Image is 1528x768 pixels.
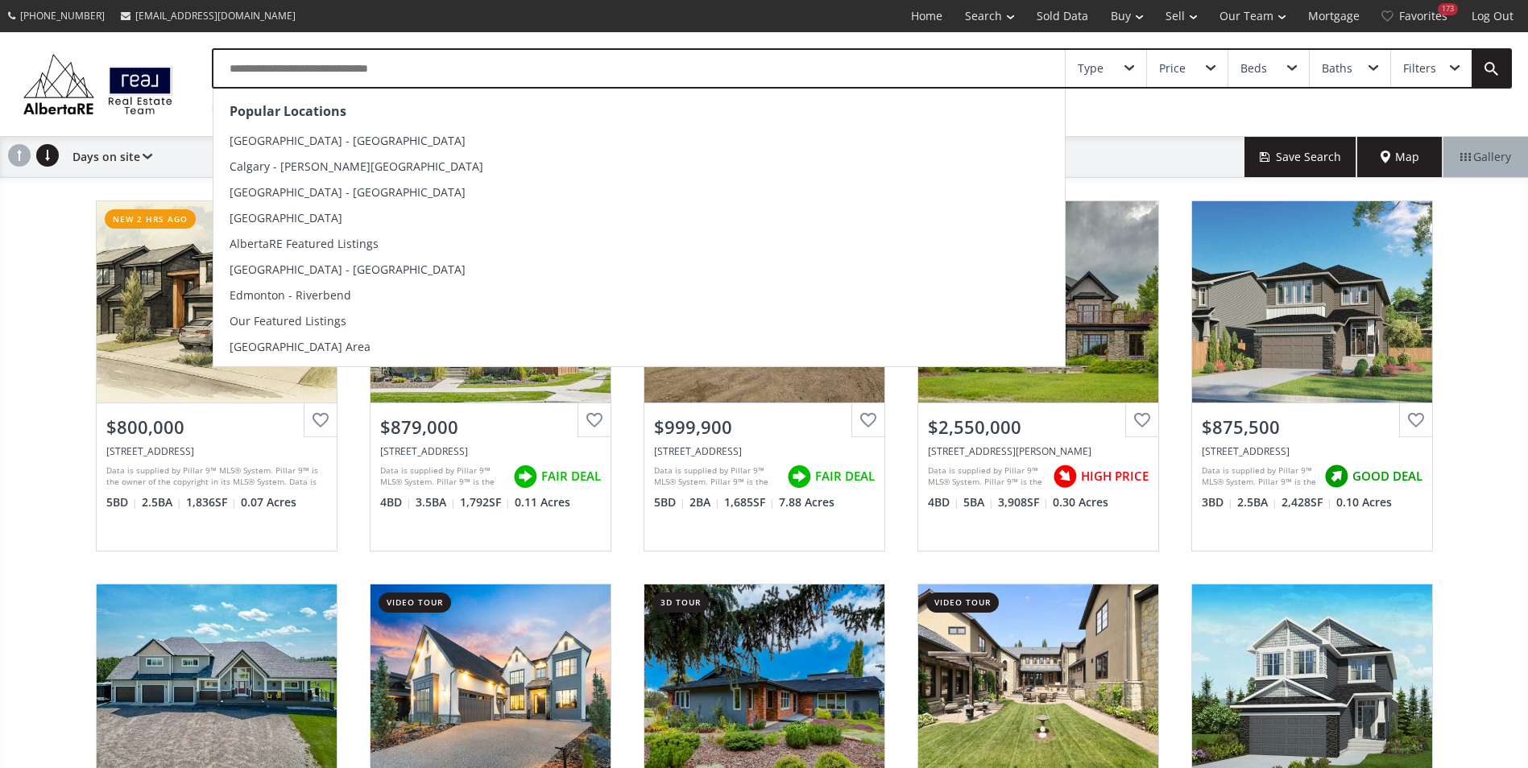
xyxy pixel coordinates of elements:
[1159,63,1186,74] div: Price
[928,465,1045,489] div: Data is supplied by Pillar 9™ MLS® System. Pillar 9™ is the owner of the copyright in its MLS® Sy...
[106,465,323,489] div: Data is supplied by Pillar 9™ MLS® System. Pillar 9™ is the owner of the copyright in its MLS® Sy...
[1381,149,1419,165] span: Map
[779,494,834,510] span: 7.88 Acres
[230,262,466,277] span: [GEOGRAPHIC_DATA] - [GEOGRAPHIC_DATA]
[230,339,371,354] span: [GEOGRAPHIC_DATA] Area
[113,1,304,31] a: [EMAIL_ADDRESS][DOMAIN_NAME]
[354,184,627,568] a: 3d tour$879,000[STREET_ADDRESS]Data is supplied by Pillar 9™ MLS® System. Pillar 9™ is the owner ...
[1336,494,1392,510] span: 0.10 Acres
[1049,460,1081,493] img: rating icon
[515,494,570,510] span: 0.11 Acres
[230,102,346,120] strong: Popular Locations
[106,415,327,440] div: $800,000
[380,415,601,440] div: $879,000
[106,494,138,510] span: 5 BD
[509,460,541,493] img: rating icon
[230,133,466,148] span: [GEOGRAPHIC_DATA] - [GEOGRAPHIC_DATA]
[1403,63,1436,74] div: Filters
[1320,460,1352,493] img: rating icon
[1202,494,1233,510] span: 3 BD
[1053,494,1108,510] span: 0.30 Acres
[654,465,779,489] div: Data is supplied by Pillar 9™ MLS® System. Pillar 9™ is the owner of the copyright in its MLS® Sy...
[416,494,456,510] span: 3.5 BA
[241,494,296,510] span: 0.07 Acres
[1078,63,1104,74] div: Type
[1352,468,1422,485] span: GOOD DEAL
[1357,137,1443,177] div: Map
[928,444,1149,458] div: 124 Misty Morning Drive, Rural Rocky View County, AB T3Z 2Z7
[654,415,875,440] div: $999,900
[380,444,601,458] div: 1002 Harmony Parade, Rural Rocky View County, AB T3Z 0H1
[654,494,685,510] span: 5 BD
[1081,468,1149,485] span: HIGH PRICE
[142,494,182,510] span: 2.5 BA
[815,468,875,485] span: FAIR DEAL
[1244,137,1357,177] button: Save Search
[186,494,237,510] span: 1,836 SF
[541,468,601,485] span: FAIR DEAL
[20,9,105,23] span: [PHONE_NUMBER]
[1282,494,1332,510] span: 2,428 SF
[230,313,346,328] span: Our Featured Listings
[16,50,180,118] img: Logo
[230,210,342,225] span: [GEOGRAPHIC_DATA]
[380,465,505,489] div: Data is supplied by Pillar 9™ MLS® System. Pillar 9™ is the owner of the copyright in its MLS® Sy...
[1202,415,1422,440] div: $875,500
[627,184,901,568] a: $999,900[STREET_ADDRESS]Data is supplied by Pillar 9™ MLS® System. Pillar 9™ is the owner of the ...
[1237,494,1277,510] span: 2.5 BA
[901,184,1175,568] a: video tour$2,550,000[STREET_ADDRESS][PERSON_NAME]Data is supplied by Pillar 9™ MLS® System. Pilla...
[928,415,1149,440] div: $2,550,000
[80,184,354,568] a: new 2 hrs ago$800,000[STREET_ADDRESS]Data is supplied by Pillar 9™ MLS® System. Pillar 9™ is the ...
[460,494,511,510] span: 1,792 SF
[689,494,720,510] span: 2 BA
[963,494,994,510] span: 5 BA
[230,184,466,200] span: [GEOGRAPHIC_DATA] - [GEOGRAPHIC_DATA]
[230,287,351,303] span: Edmonton - Riverbend
[654,444,875,458] div: 23140 Township Road 272, Rural Rocky View County, AB T4B 2A3
[998,494,1049,510] span: 3,908 SF
[1460,149,1511,165] span: Gallery
[230,236,379,251] span: AlbertaRE Featured Listings
[1240,63,1267,74] div: Beds
[64,137,152,177] div: Days on site
[212,97,361,120] div: [GEOGRAPHIC_DATA], Ab
[1202,465,1316,489] div: Data is supplied by Pillar 9™ MLS® System. Pillar 9™ is the owner of the copyright in its MLS® Sy...
[1202,444,1422,458] div: 629 Sailfin Drive, Rural Rocky View County, AB T3Z 0J5
[928,494,959,510] span: 4 BD
[1322,63,1352,74] div: Baths
[135,9,296,23] span: [EMAIL_ADDRESS][DOMAIN_NAME]
[106,444,327,458] div: 1160 Sailfin Heath, Rural Rocky View County, AB T3Z 0J1
[230,159,483,174] span: Calgary - [PERSON_NAME][GEOGRAPHIC_DATA]
[1443,137,1528,177] div: Gallery
[783,460,815,493] img: rating icon
[724,494,775,510] span: 1,685 SF
[380,494,412,510] span: 4 BD
[1438,3,1458,15] div: 173
[1175,184,1449,568] a: $875,500[STREET_ADDRESS]Data is supplied by Pillar 9™ MLS® System. Pillar 9™ is the owner of the ...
